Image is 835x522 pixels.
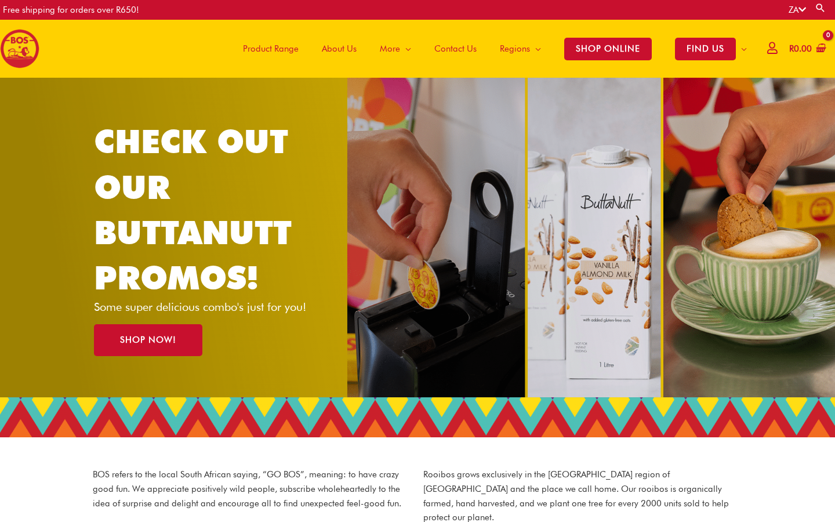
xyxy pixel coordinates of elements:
[488,20,553,78] a: Regions
[675,38,736,60] span: FIND US
[789,43,794,54] span: R
[94,301,326,313] p: Some super delicious combo's just for you!
[322,31,357,66] span: About Us
[553,20,663,78] a: SHOP ONLINE
[500,31,530,66] span: Regions
[120,336,176,345] span: SHOP NOW!
[789,5,806,15] a: ZA
[368,20,423,78] a: More
[243,31,299,66] span: Product Range
[380,31,400,66] span: More
[434,31,477,66] span: Contact Us
[223,20,758,78] nav: Site Navigation
[789,43,812,54] bdi: 0.00
[423,20,488,78] a: Contact Us
[231,20,310,78] a: Product Range
[94,122,292,297] a: CHECK OUT OUR BUTTANUTT PROMOS!
[93,467,412,510] p: BOS refers to the local South African saying, “GO BOS”, meaning: to have crazy good fun. We appre...
[815,2,826,13] a: Search button
[564,38,652,60] span: SHOP ONLINE
[310,20,368,78] a: About Us
[787,36,826,62] a: View Shopping Cart, empty
[94,324,202,356] a: SHOP NOW!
